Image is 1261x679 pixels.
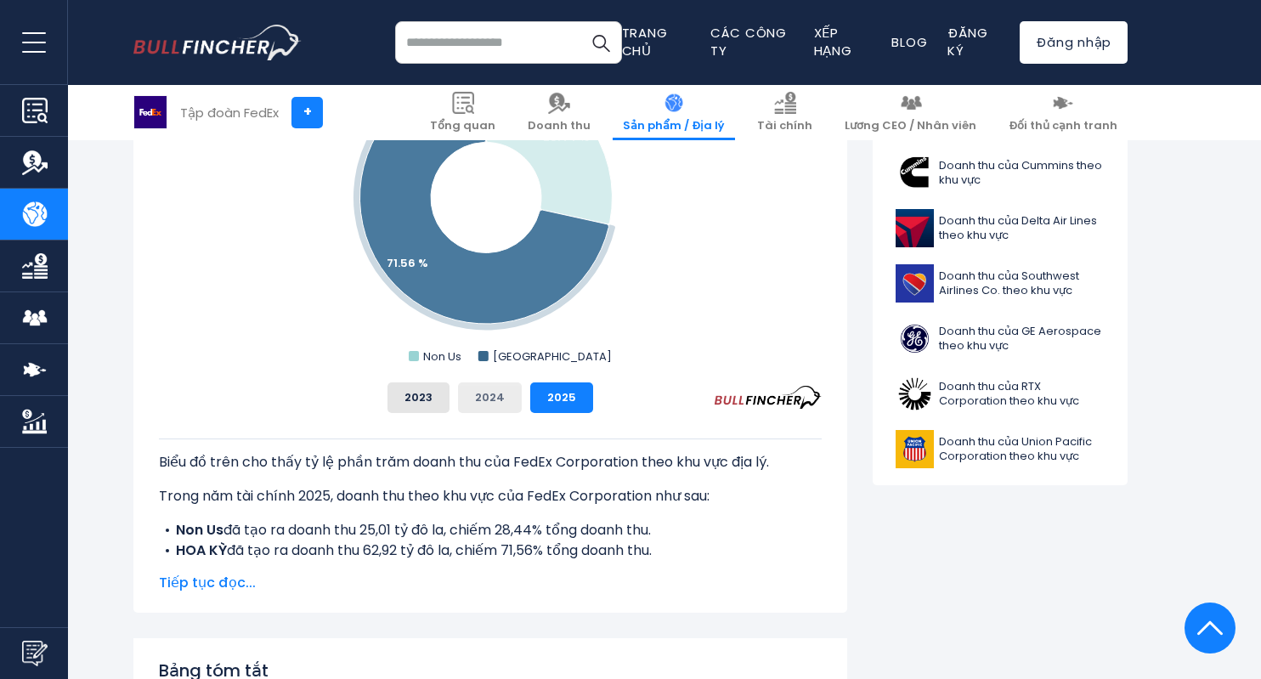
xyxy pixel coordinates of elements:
a: + [291,97,323,128]
font: Doanh thu của GE Aerospace theo khu vực [939,323,1101,354]
svg: Tỷ lệ doanh thu của FedEx Corporation theo khu vực [159,29,822,369]
font: Tài chính [757,117,812,133]
a: Xếp hạng [814,24,852,59]
font: Doanh thu của Southwest Airlines Co. theo khu vực [939,268,1079,298]
img: Logo của UNP [896,430,934,468]
font: Lương CEO / Nhân viên [845,117,976,133]
font: Doanh thu của Union Pacific Corporation theo khu vực [939,433,1092,464]
img: Logo GE [896,320,934,358]
img: Biểu tượng RTX [896,375,934,413]
a: Lương CEO / Nhân viên [834,85,987,140]
a: Đối thủ cạnh tranh [998,85,1128,140]
font: Biểu đồ trên cho thấy tỷ lệ phần trăm doanh thu của FedEx Corporation theo khu vực địa lý. [159,452,769,472]
font: Tổng quan [430,117,495,133]
font: Non Us [176,520,223,540]
font: + [303,102,312,122]
a: Doanh thu [517,85,601,140]
font: Doanh thu của Delta Air Lines theo khu vực [939,212,1097,243]
text: Non Us [423,348,461,365]
img: Biểu tượng CMI [896,154,934,192]
img: logo của bullfincher [133,25,302,60]
font: Doanh thu của RTX Corporation theo khu vực [939,378,1079,409]
a: Doanh thu của GE Aerospace theo khu vực [885,315,1115,362]
font: Tập đoàn FedEx [180,104,279,122]
font: Trong năm tài chính 2025, doanh thu theo khu vực của FedEx Corporation như sau: [159,486,710,506]
font: đã tạo ra doanh thu 62,92 tỷ đô la, chiếm 71,56% tổng doanh thu. [227,540,652,560]
font: Đăng nhập [1036,33,1111,51]
button: 2023 [387,382,450,413]
a: Doanh thu của RTX Corporation theo khu vực [885,371,1115,417]
font: 2024 [475,389,505,405]
font: 2025 [547,389,576,405]
a: Blog [891,33,927,51]
font: Tiếp tục đọc... [159,573,256,592]
font: Đối thủ cạnh tranh [1009,117,1117,133]
button: 2024 [458,382,522,413]
font: Sản phẩm / Địa lý [623,117,725,133]
img: Logo LUV [896,264,934,303]
text: [GEOGRAPHIC_DATA] [493,348,612,365]
a: Đăng nhập [1020,21,1128,64]
a: Doanh thu của Delta Air Lines theo khu vực [885,205,1115,252]
a: Các công ty [710,24,787,59]
font: Doanh thu [528,117,591,133]
button: 2025 [530,382,593,413]
a: Doanh thu của Southwest Airlines Co. theo khu vực [885,260,1115,307]
a: Tài chính [747,85,823,140]
a: Đăng ký [947,24,987,59]
button: Tìm kiếm [580,21,622,64]
a: Sản phẩm / Địa lý [613,85,735,140]
a: Doanh thu của Union Pacific Corporation theo khu vực [885,426,1115,472]
a: Trang chủ [622,24,668,59]
a: Tổng quan [420,85,506,140]
font: đã tạo ra doanh thu 25,01 tỷ đô la, chiếm 28,44% tổng doanh thu. [223,520,651,540]
img: Biểu tượng FDX [134,96,167,128]
img: Biểu tượng DAL [896,209,934,247]
font: Doanh thu của Cummins theo khu vực [939,157,1102,188]
a: Doanh thu của Cummins theo khu vực [885,150,1115,196]
font: HOA KỲ [176,540,227,560]
font: 2023 [404,389,433,405]
text: 71.56 % [387,255,428,271]
a: Đi đến trang chủ [133,25,302,60]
